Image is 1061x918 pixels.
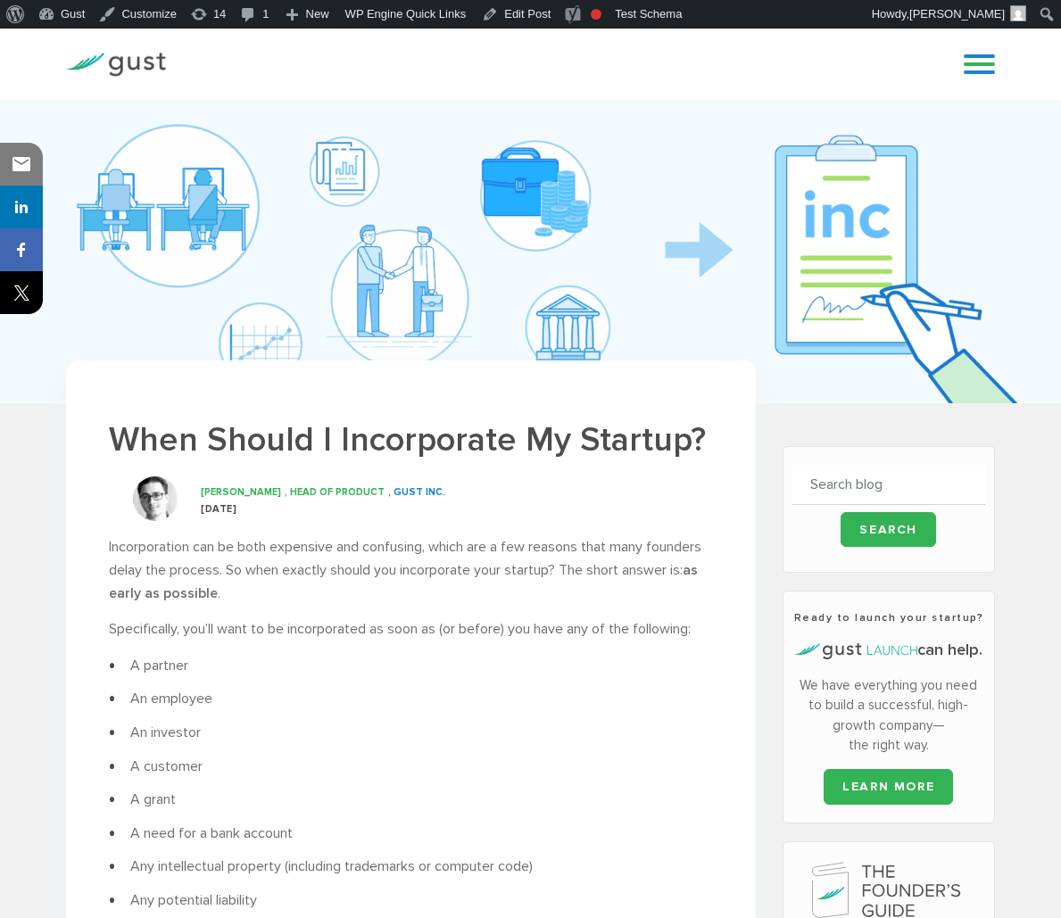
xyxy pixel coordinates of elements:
li: A partner [109,654,713,677]
li: A grant [109,788,713,811]
span: , GUST INC. [388,486,445,498]
p: We have everything you need to build a successful, high-growth company—the right way. [792,675,985,756]
li: Any potential liability [109,889,713,912]
input: Search [841,512,936,547]
li: An employee [109,687,713,710]
p: Incorporation can be both expensive and confusing, which are a few reasons that many founders del... [109,535,713,604]
img: Gust Logo [66,53,166,77]
div: Focus keyphrase not set [591,9,601,20]
h3: Ready to launch your startup? [792,609,985,625]
h4: can help. [792,639,985,662]
span: [PERSON_NAME] [909,7,1005,21]
li: An investor [109,721,713,744]
input: Search blog [792,465,985,505]
span: [PERSON_NAME] [201,486,281,498]
img: Alan Mcgee [133,476,178,521]
span: , HEAD OF PRODUCT [285,486,385,498]
span: [DATE] [201,503,236,515]
p: Specifically, you’ll want to be incorporated as soon as (or before) you have any of the following: [109,617,713,641]
li: Any intellectual property (including trademarks or computer code) [109,855,713,878]
li: A need for a bank account [109,822,713,845]
li: A customer [109,755,713,778]
a: LEARN MORE [824,769,953,805]
h1: When Should I Incorporate My Startup? [109,418,713,463]
strong: as early as possible [109,561,698,601]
